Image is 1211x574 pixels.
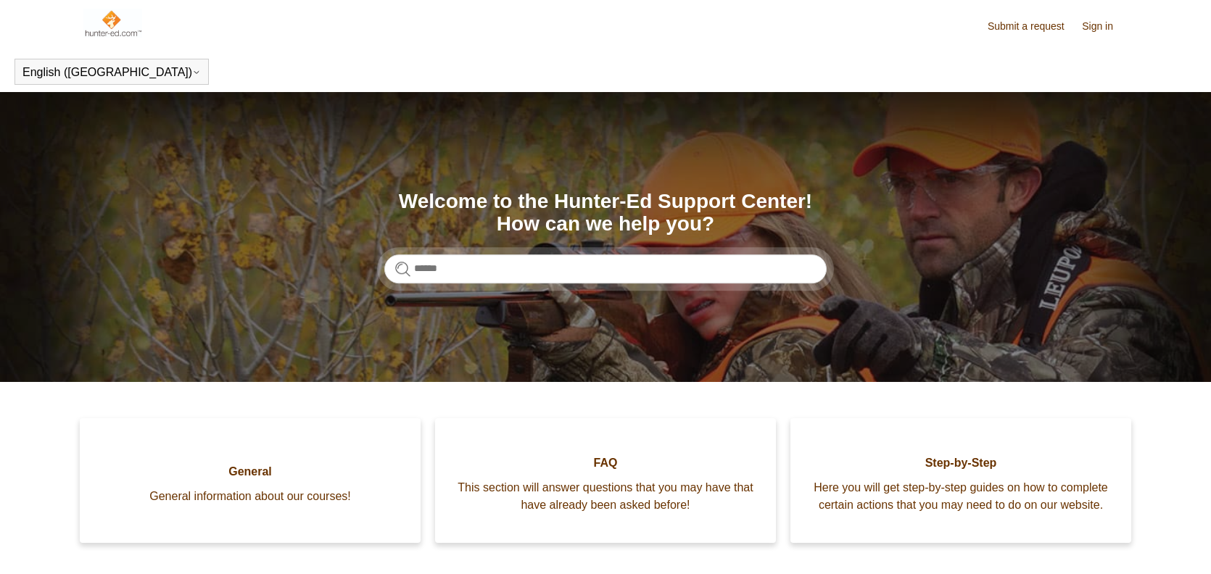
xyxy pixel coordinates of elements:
[384,254,827,283] input: Search
[102,488,399,505] span: General information about our courses!
[384,191,827,236] h1: Welcome to the Hunter-Ed Support Center! How can we help you?
[1082,19,1128,34] a: Sign in
[22,66,201,79] button: English ([GEOGRAPHIC_DATA])
[457,479,754,514] span: This section will answer questions that you may have that have already been asked before!
[790,418,1131,543] a: Step-by-Step Here you will get step-by-step guides on how to complete certain actions that you ma...
[102,463,399,481] span: General
[435,418,776,543] a: FAQ This section will answer questions that you may have that have already been asked before!
[457,454,754,472] span: FAQ
[83,9,142,38] img: Hunter-Ed Help Center home page
[812,479,1109,514] span: Here you will get step-by-step guides on how to complete certain actions that you may need to do ...
[988,19,1079,34] a: Submit a request
[812,454,1109,472] span: Step-by-Step
[80,418,421,543] a: General General information about our courses!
